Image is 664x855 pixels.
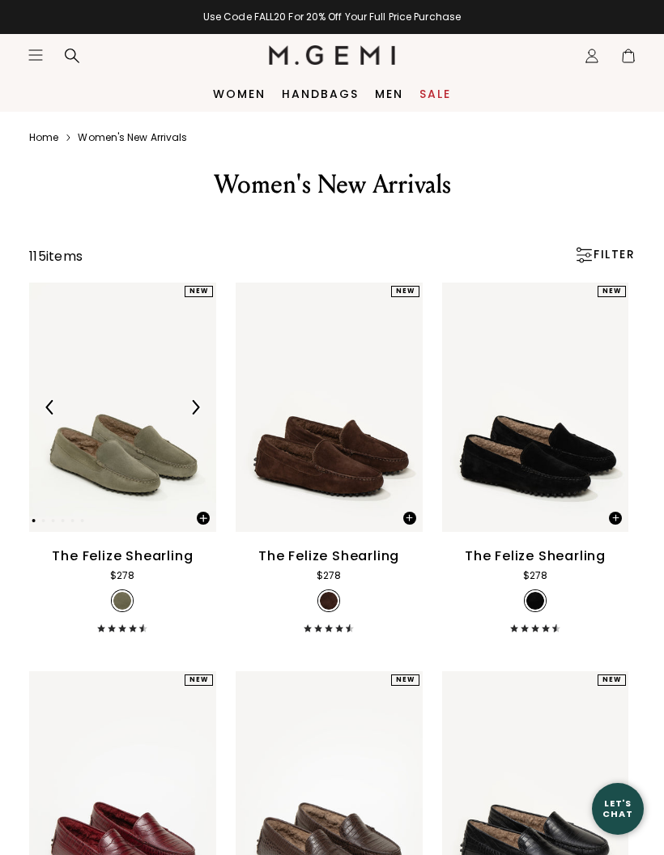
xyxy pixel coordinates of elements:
[29,247,83,266] div: 115 items
[598,286,626,297] div: NEW
[391,286,419,297] div: NEW
[269,45,396,65] img: M.Gemi
[213,87,266,100] a: Women
[442,283,629,532] img: The Felize Shearling
[185,674,213,686] div: NEW
[258,547,399,566] div: The Felize Shearling
[592,798,644,819] div: Let's Chat
[598,674,626,686] div: NEW
[442,283,629,632] a: The Felize Shearling$278
[185,286,213,297] div: NEW
[236,283,423,632] a: The Felize Shearling$278
[419,87,451,100] a: Sale
[29,283,216,532] img: The Felize Shearling
[29,131,58,144] a: Home
[526,592,544,610] img: v_12456_SWATCH_50x.jpg
[375,87,403,100] a: Men
[282,87,359,100] a: Handbags
[29,283,216,632] a: Previous ArrowNext ArrowThe Felize Shearling$278
[576,247,592,263] img: Open filters
[574,247,635,263] div: FILTER
[391,674,419,686] div: NEW
[188,400,202,415] img: Next Arrow
[465,547,606,566] div: The Felize Shearling
[523,568,547,584] div: $278
[52,547,193,566] div: The Felize Shearling
[110,568,134,584] div: $278
[49,168,615,201] div: Women's New Arrivals
[28,47,44,63] button: Open site menu
[78,131,187,144] a: Women's new arrivals
[113,592,131,610] img: v_7389188063291_SWATCH_50x.jpg
[236,283,423,532] img: The Felize Shearling
[320,592,338,610] img: v_12460_SWATCH_50x.jpg
[317,568,341,584] div: $278
[43,400,57,415] img: Previous Arrow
